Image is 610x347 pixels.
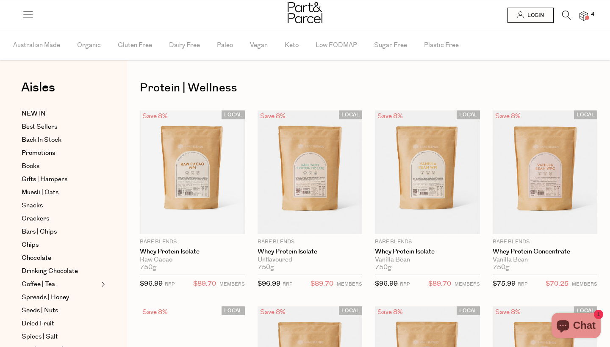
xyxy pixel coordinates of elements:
span: $89.70 [311,278,333,289]
span: 750g [493,264,509,271]
a: Crackers [22,214,99,224]
p: Bare Blends [375,238,480,246]
span: Best Sellers [22,122,57,132]
div: Save 8% [493,306,523,318]
a: Whey Protein Concentrate [493,248,598,256]
a: Whey Protein Isolate [258,248,363,256]
span: LOCAL [222,306,245,315]
span: Vegan [250,30,268,60]
span: 4 [589,11,596,19]
div: Save 8% [493,110,523,122]
img: Whey Protein Isolate [140,110,245,234]
a: Back In Stock [22,135,99,145]
small: RRP [165,281,175,287]
p: Bare Blends [258,238,363,246]
a: Seeds | Nuts [22,306,99,316]
a: Muesli | Oats [22,187,99,198]
span: Login [525,12,544,19]
img: Whey Protein Isolate [258,110,363,234]
small: MEMBERS [572,281,597,287]
span: LOCAL [339,110,362,119]
span: Seeds | Nuts [22,306,58,316]
a: 4 [579,11,588,20]
span: Crackers [22,214,49,224]
div: Save 8% [258,306,288,318]
span: Gluten Free [118,30,152,60]
div: Save 8% [375,306,405,318]
span: Snacks [22,201,43,211]
small: MEMBERS [455,281,480,287]
small: RRP [400,281,410,287]
a: Drinking Chocolate [22,266,99,276]
span: LOCAL [457,110,480,119]
span: Spreads | Honey [22,292,69,303]
inbox-online-store-chat: Shopify online store chat [549,313,603,340]
span: $96.99 [375,279,398,288]
div: Vanilla Bean [493,256,598,264]
span: $96.99 [140,279,163,288]
span: Spices | Salt [22,332,58,342]
span: Promotions [22,148,55,158]
span: Drinking Chocolate [22,266,78,276]
span: LOCAL [457,306,480,315]
span: Organic [77,30,101,60]
a: Bars | Chips [22,227,99,237]
a: Coffee | Tea [22,279,99,289]
small: RRP [283,281,292,287]
img: Whey Protein Isolate [375,110,480,234]
div: Unflavoured [258,256,363,264]
a: Spreads | Honey [22,292,99,303]
div: Save 8% [140,110,170,122]
a: NEW IN [22,109,99,119]
a: Books [22,161,99,171]
div: Save 8% [375,110,405,122]
span: 750g [258,264,274,271]
img: Part&Parcel [288,2,322,23]
small: MEMBERS [219,281,245,287]
span: LOCAL [574,110,597,119]
span: 750g [375,264,391,271]
img: Whey Protein Concentrate [493,110,598,234]
a: Login [507,8,554,23]
span: NEW IN [22,109,46,119]
span: $70.25 [546,278,568,289]
a: Whey Protein Isolate [140,248,245,256]
button: Expand/Collapse Coffee | Tea [99,279,105,289]
span: Sugar Free [374,30,407,60]
span: Bars | Chips [22,227,57,237]
a: Promotions [22,148,99,158]
small: MEMBERS [337,281,362,287]
span: Coffee | Tea [22,279,55,289]
small: RRP [518,281,527,287]
a: Best Sellers [22,122,99,132]
a: Chocolate [22,253,99,263]
span: $89.70 [428,278,451,289]
span: Plastic Free [424,30,459,60]
span: 750g [140,264,156,271]
a: Gifts | Hampers [22,174,99,185]
a: Dried Fruit [22,319,99,329]
div: Vanilla Bean [375,256,480,264]
h1: Protein | Wellness [140,78,597,98]
span: Muesli | Oats [22,187,58,198]
a: Spices | Salt [22,332,99,342]
span: $96.99 [258,279,280,288]
span: Chips [22,240,39,250]
span: Aisles [21,78,55,97]
a: Chips [22,240,99,250]
span: Australian Made [13,30,60,60]
a: Aisles [21,81,55,102]
span: LOCAL [339,306,362,315]
p: Bare Blends [140,238,245,246]
div: Save 8% [258,110,288,122]
span: Low FODMAP [316,30,357,60]
p: Bare Blends [493,238,598,246]
span: $75.99 [493,279,516,288]
span: Dairy Free [169,30,200,60]
span: Gifts | Hampers [22,174,67,185]
span: Paleo [217,30,233,60]
span: LOCAL [574,306,597,315]
span: LOCAL [222,110,245,119]
span: Back In Stock [22,135,61,145]
a: Whey Protein Isolate [375,248,480,256]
